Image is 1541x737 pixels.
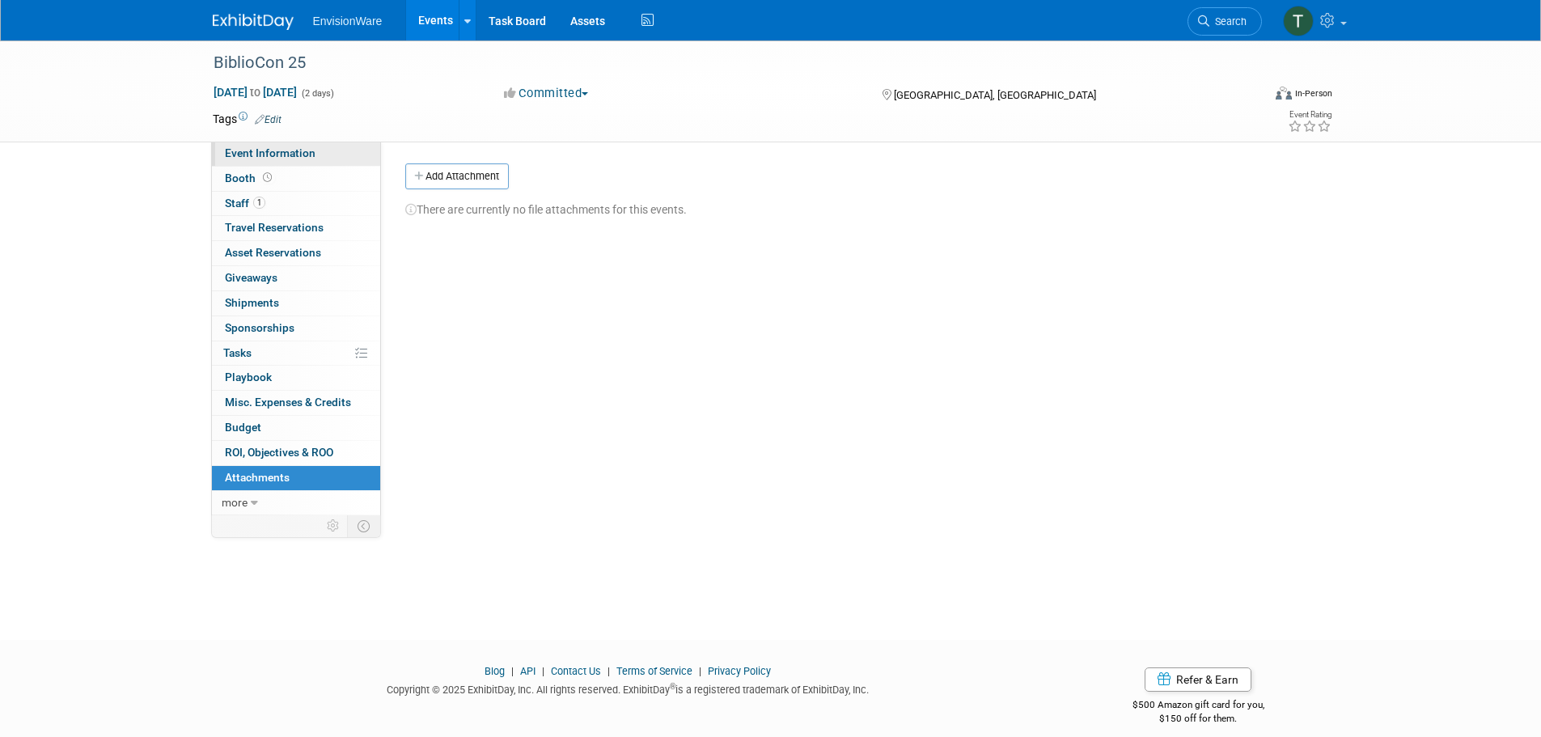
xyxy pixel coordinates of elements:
[1288,111,1331,119] div: Event Rating
[225,396,351,409] span: Misc. Expenses & Credits
[212,142,380,166] a: Event Information
[225,172,275,184] span: Booth
[222,496,248,509] span: more
[212,441,380,465] a: ROI, Objectives & ROO
[300,88,334,99] span: (2 days)
[225,146,315,159] span: Event Information
[670,682,675,691] sup: ®
[212,491,380,515] a: more
[212,216,380,240] a: Travel Reservations
[248,86,263,99] span: to
[208,49,1238,78] div: BiblioCon 25
[223,346,252,359] span: Tasks
[616,665,692,677] a: Terms of Service
[313,15,383,28] span: EnvisionWare
[1294,87,1332,100] div: In-Person
[213,111,282,127] td: Tags
[551,665,601,677] a: Contact Us
[212,167,380,191] a: Booth
[498,85,595,102] button: Committed
[225,321,294,334] span: Sponsorships
[255,114,282,125] a: Edit
[213,679,1044,697] div: Copyright © 2025 ExhibitDay, Inc. All rights reserved. ExhibitDay is a registered trademark of Ex...
[695,665,705,677] span: |
[225,421,261,434] span: Budget
[225,446,333,459] span: ROI, Objectives & ROO
[212,192,380,216] a: Staff1
[405,189,1317,218] div: There are currently no file attachments for this events.
[708,665,771,677] a: Privacy Policy
[485,665,505,677] a: Blog
[212,241,380,265] a: Asset Reservations
[212,366,380,390] a: Playbook
[212,466,380,490] a: Attachments
[225,197,265,210] span: Staff
[213,14,294,30] img: ExhibitDay
[225,246,321,259] span: Asset Reservations
[1283,6,1314,36] img: Ted Hollingshead
[212,416,380,440] a: Budget
[1209,15,1247,28] span: Search
[212,341,380,366] a: Tasks
[520,665,536,677] a: API
[225,271,277,284] span: Giveaways
[1145,667,1251,692] a: Refer & Earn
[1068,688,1329,725] div: $500 Amazon gift card for you,
[253,197,265,209] span: 1
[212,391,380,415] a: Misc. Expenses & Credits
[1276,87,1292,100] img: Format-Inperson.png
[225,221,324,234] span: Travel Reservations
[212,316,380,341] a: Sponsorships
[405,163,509,189] button: Add Attachment
[507,665,518,677] span: |
[1166,84,1333,108] div: Event Format
[894,89,1096,101] span: [GEOGRAPHIC_DATA], [GEOGRAPHIC_DATA]
[1188,7,1262,36] a: Search
[212,266,380,290] a: Giveaways
[347,515,380,536] td: Toggle Event Tabs
[212,291,380,316] a: Shipments
[225,371,272,383] span: Playbook
[225,296,279,309] span: Shipments
[260,172,275,184] span: Booth not reserved yet
[320,515,348,536] td: Personalize Event Tab Strip
[225,471,290,484] span: Attachments
[538,665,548,677] span: |
[213,85,298,100] span: [DATE] [DATE]
[603,665,614,677] span: |
[1068,712,1329,726] div: $150 off for them.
